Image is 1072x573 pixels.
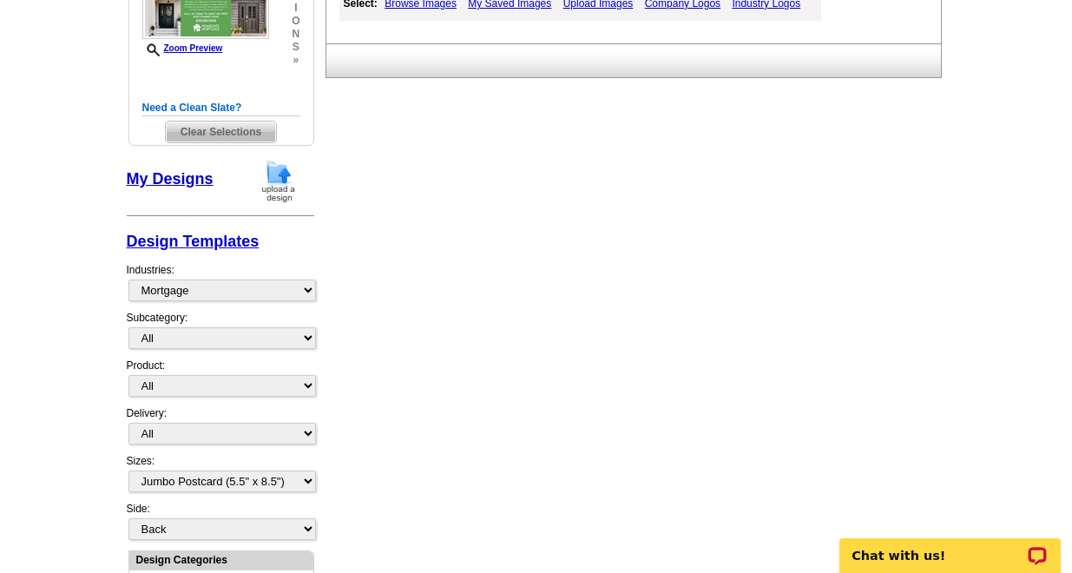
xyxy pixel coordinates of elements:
[292,15,299,28] span: o
[127,254,314,310] div: Industries:
[292,2,299,15] span: i
[129,551,313,568] div: Design Categories
[166,122,276,142] span: Clear Selections
[127,170,214,188] a: My Designs
[127,233,260,250] a: Design Templates
[127,453,314,501] div: Sizes:
[292,28,299,41] span: n
[828,518,1072,573] iframe: LiveChat chat widget
[127,501,314,542] div: Side:
[292,41,299,54] span: s
[127,310,314,358] div: Subcategory:
[127,405,314,453] div: Delivery:
[142,100,300,116] h5: Need a Clean Slate?
[142,43,223,53] a: Zoom Preview
[256,159,301,203] img: upload-design
[127,358,314,405] div: Product:
[292,54,299,67] span: »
